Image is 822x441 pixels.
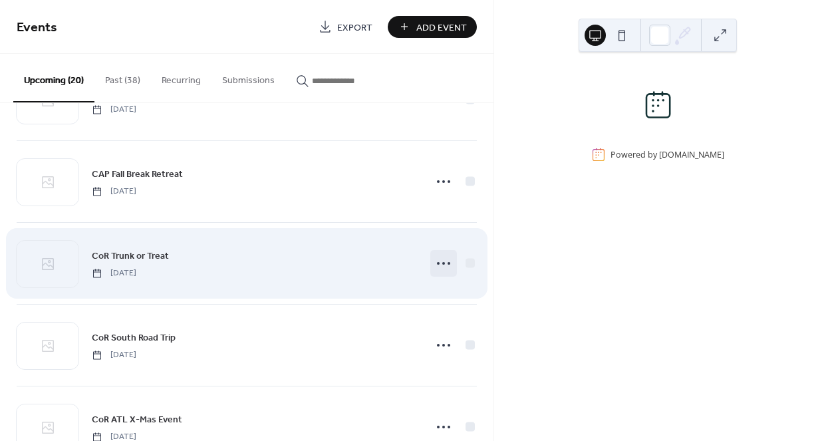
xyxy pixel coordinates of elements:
button: Past (38) [94,54,151,101]
button: Add Event [388,16,477,38]
span: CoR Trunk or Treat [92,249,169,263]
span: CoR South Road Trip [92,331,176,345]
span: [DATE] [92,104,136,116]
button: Recurring [151,54,211,101]
button: Upcoming (20) [13,54,94,102]
span: Add Event [416,21,467,35]
span: [DATE] [92,186,136,198]
span: Export [337,21,372,35]
span: [DATE] [92,267,136,279]
a: CoR ATL X-Mas Event [92,412,182,427]
span: CoR ATL X-Mas Event [92,413,182,427]
span: Events [17,15,57,41]
button: Submissions [211,54,285,101]
a: Export [309,16,382,38]
span: [DATE] [92,349,136,361]
a: CoR Trunk or Treat [92,248,169,263]
a: [DOMAIN_NAME] [659,149,724,160]
a: CoR South Road Trip [92,330,176,345]
a: CAP Fall Break Retreat [92,166,183,182]
div: Powered by [611,149,724,160]
span: CAP Fall Break Retreat [92,168,183,182]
